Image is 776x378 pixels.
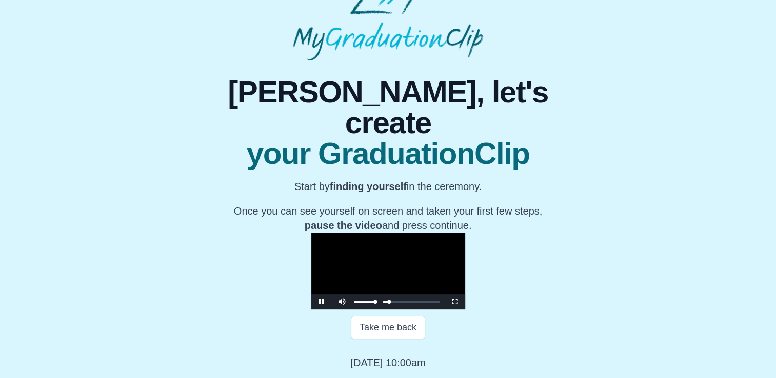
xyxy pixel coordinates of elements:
[194,138,582,169] span: your GraduationClip
[445,294,465,309] button: Fullscreen
[194,204,582,233] p: Once you can see yourself on screen and taken your first few steps, and press continue.
[332,294,352,309] button: Mute
[194,77,582,138] span: [PERSON_NAME], let's create
[383,301,440,303] div: Progress Bar
[350,355,425,370] p: [DATE] 10:00am
[330,181,407,192] b: finding yourself
[354,301,375,303] div: Volume Level
[305,220,382,231] b: pause the video
[311,233,465,309] div: Video Player
[351,316,425,339] button: Take me back
[311,294,332,309] button: Pause
[194,179,582,194] p: Start by in the ceremony.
